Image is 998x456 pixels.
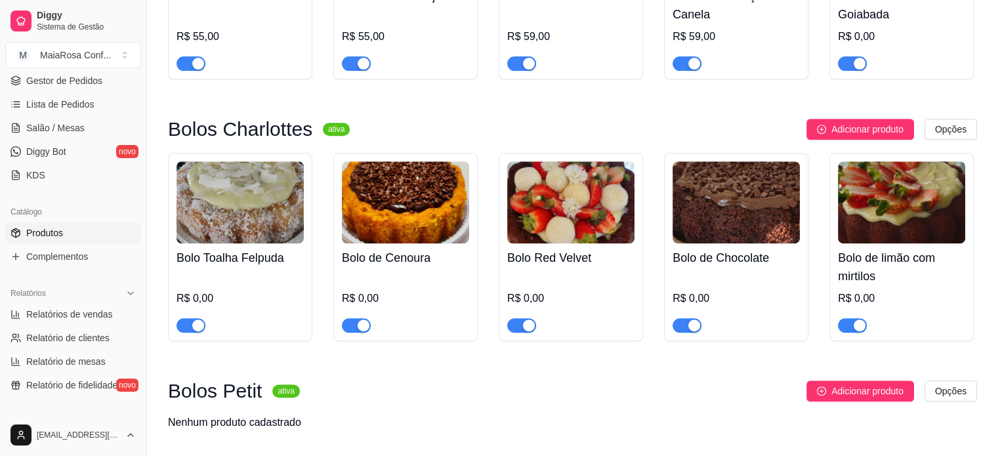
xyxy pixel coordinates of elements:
[272,384,299,398] sup: ativa
[342,161,469,243] img: product-image
[168,415,301,430] div: Nenhum produto cadastrado
[5,375,141,396] a: Relatório de fidelidadenovo
[5,70,141,91] a: Gestor de Pedidos
[177,249,304,267] h4: Bolo Toalha Felpuda
[507,161,634,243] img: product-image
[806,119,914,140] button: Adicionar produto
[673,29,800,45] div: R$ 59,00
[5,411,141,432] div: Gerenciar
[5,304,141,325] a: Relatórios de vendas
[935,384,967,398] span: Opções
[5,327,141,348] a: Relatório de clientes
[26,121,85,135] span: Salão / Mesas
[838,291,965,306] div: R$ 0,00
[838,29,965,45] div: R$ 0,00
[806,381,914,402] button: Adicionar produto
[5,222,141,243] a: Produtos
[673,161,800,243] img: product-image
[16,49,30,62] span: M
[26,250,88,263] span: Complementos
[5,419,141,451] button: [EMAIL_ADDRESS][DOMAIN_NAME]
[5,351,141,372] a: Relatório de mesas
[40,49,111,62] div: MaiaRosa Conf ...
[26,331,110,344] span: Relatório de clientes
[5,246,141,267] a: Complementos
[37,430,120,440] span: [EMAIL_ADDRESS][DOMAIN_NAME]
[342,291,469,306] div: R$ 0,00
[5,165,141,186] a: KDS
[5,117,141,138] a: Salão / Mesas
[673,249,800,267] h4: Bolo de Chocolate
[5,5,141,37] a: DiggySistema de Gestão
[838,249,965,285] h4: Bolo de limão com mirtilos
[5,141,141,162] a: Diggy Botnovo
[323,123,350,136] sup: ativa
[37,10,136,22] span: Diggy
[831,122,904,136] span: Adicionar produto
[168,121,312,137] h3: Bolos Charlottes
[673,291,800,306] div: R$ 0,00
[26,145,66,158] span: Diggy Bot
[342,29,469,45] div: R$ 55,00
[507,29,634,45] div: R$ 59,00
[177,291,304,306] div: R$ 0,00
[26,308,113,321] span: Relatórios de vendas
[26,98,94,111] span: Lista de Pedidos
[817,125,826,134] span: plus-circle
[10,288,46,299] span: Relatórios
[26,355,106,368] span: Relatório de mesas
[838,161,965,243] img: product-image
[507,249,634,267] h4: Bolo Red Velvet
[26,226,63,239] span: Produtos
[5,94,141,115] a: Lista de Pedidos
[26,74,102,87] span: Gestor de Pedidos
[342,249,469,267] h4: Bolo de Cenoura
[177,29,304,45] div: R$ 55,00
[37,22,136,32] span: Sistema de Gestão
[5,201,141,222] div: Catálogo
[831,384,904,398] span: Adicionar produto
[5,42,141,68] button: Select a team
[817,386,826,396] span: plus-circle
[168,383,262,399] h3: Bolos Petit
[925,381,977,402] button: Opções
[507,291,634,306] div: R$ 0,00
[935,122,967,136] span: Opções
[925,119,977,140] button: Opções
[26,379,117,392] span: Relatório de fidelidade
[26,169,45,182] span: KDS
[177,161,304,243] img: product-image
